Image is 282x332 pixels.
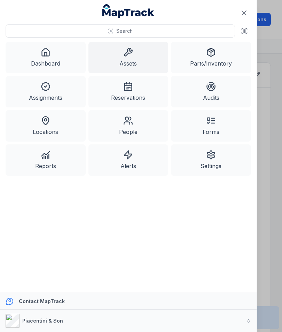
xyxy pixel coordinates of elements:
a: Parts/Inventory [171,42,251,73]
button: Close navigation [237,6,251,20]
span: Search [116,28,133,35]
a: Assets [88,42,169,73]
a: Locations [6,110,86,142]
a: Forms [171,110,251,142]
strong: Piacentini & Son [22,318,63,324]
a: Audits [171,76,251,107]
a: Alerts [88,144,169,176]
a: People [88,110,169,142]
a: Settings [171,144,251,176]
strong: Contact MapTrack [19,298,65,304]
a: MapTrack [102,4,155,18]
a: Reports [6,144,86,176]
a: Dashboard [6,42,86,73]
a: Assignments [6,76,86,107]
button: Search [6,24,235,38]
a: Reservations [88,76,169,107]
